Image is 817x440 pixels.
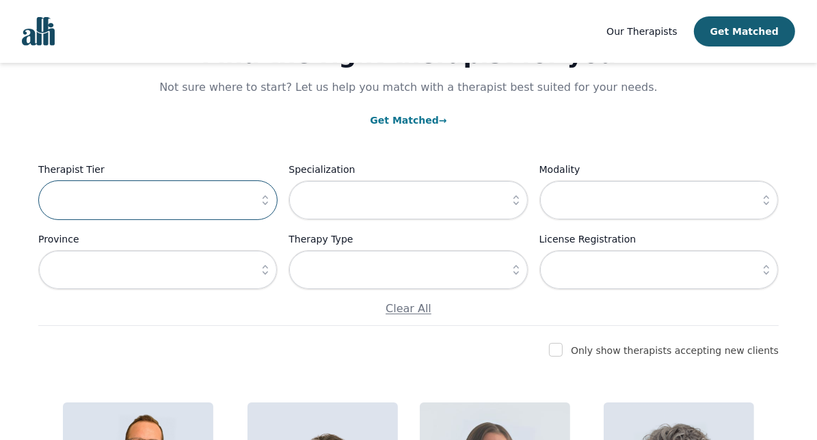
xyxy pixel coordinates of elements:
[38,231,278,247] label: Province
[370,115,446,126] a: Get Matched
[606,26,677,37] span: Our Therapists
[694,16,795,46] button: Get Matched
[289,161,528,178] label: Specialization
[38,161,278,178] label: Therapist Tier
[539,231,779,247] label: License Registration
[22,17,55,46] img: alli logo
[439,115,447,126] span: →
[38,301,779,317] p: Clear All
[146,79,671,96] p: Not sure where to start? Let us help you match with a therapist best suited for your needs.
[289,231,528,247] label: Therapy Type
[539,161,779,178] label: Modality
[571,345,779,356] label: Only show therapists accepting new clients
[606,23,677,40] a: Our Therapists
